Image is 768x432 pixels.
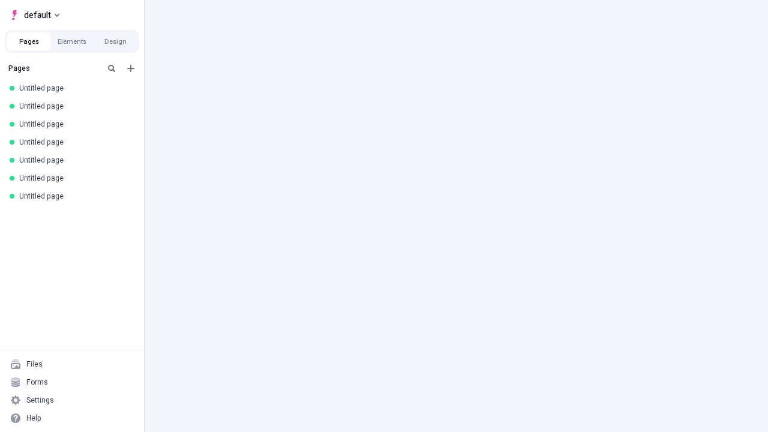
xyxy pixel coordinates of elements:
div: Untitled page [19,173,130,183]
div: Untitled page [19,137,130,147]
div: Files [26,359,43,369]
button: Elements [50,32,94,50]
div: Pages [8,64,100,73]
span: default [24,8,51,22]
button: Design [94,32,137,50]
button: Select site [5,6,64,24]
div: Untitled page [19,101,130,111]
button: Pages [7,32,50,50]
div: Settings [26,395,54,405]
div: Untitled page [19,155,130,165]
div: Help [26,413,41,423]
button: Add new [124,61,138,76]
div: Forms [26,377,48,387]
div: Untitled page [19,83,130,93]
div: Untitled page [19,119,130,129]
div: Untitled page [19,191,130,201]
